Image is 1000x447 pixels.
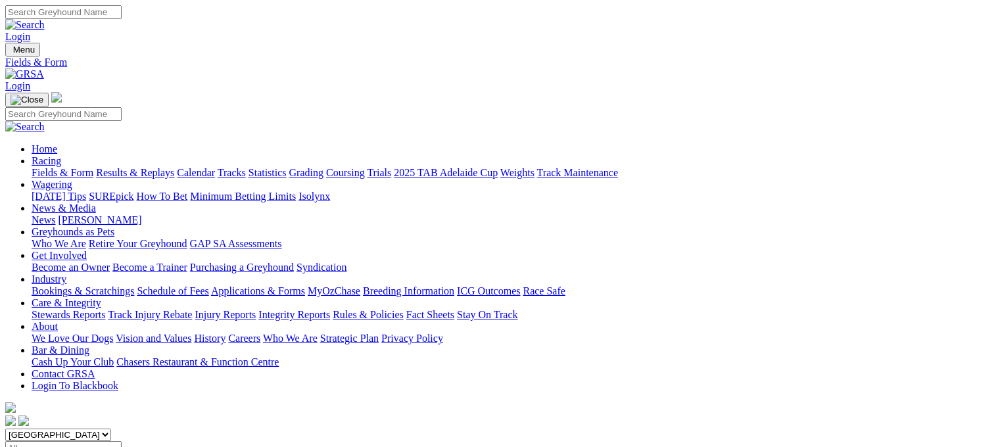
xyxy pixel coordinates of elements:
[5,80,30,91] a: Login
[32,250,87,261] a: Get Involved
[333,309,404,320] a: Rules & Policies
[32,191,86,202] a: [DATE] Tips
[89,191,133,202] a: SUREpick
[32,214,995,226] div: News & Media
[363,285,454,296] a: Breeding Information
[112,262,187,273] a: Become a Trainer
[96,167,174,178] a: Results & Replays
[263,333,318,344] a: Who We Are
[51,92,62,103] img: logo-grsa-white.png
[5,415,16,426] img: facebook.svg
[211,285,305,296] a: Applications & Forms
[32,368,95,379] a: Contact GRSA
[289,167,323,178] a: Grading
[218,167,246,178] a: Tracks
[5,107,122,121] input: Search
[5,121,45,133] img: Search
[190,191,296,202] a: Minimum Betting Limits
[108,309,192,320] a: Track Injury Rebate
[32,262,995,273] div: Get Involved
[406,309,454,320] a: Fact Sheets
[32,285,995,297] div: Industry
[5,402,16,413] img: logo-grsa-white.png
[32,333,995,344] div: About
[32,238,995,250] div: Greyhounds as Pets
[457,285,520,296] a: ICG Outcomes
[58,214,141,225] a: [PERSON_NAME]
[326,167,365,178] a: Coursing
[5,57,995,68] a: Fields & Form
[537,167,618,178] a: Track Maintenance
[116,356,279,367] a: Chasers Restaurant & Function Centre
[11,95,43,105] img: Close
[394,167,498,178] a: 2025 TAB Adelaide Cup
[297,262,346,273] a: Syndication
[32,321,58,332] a: About
[258,309,330,320] a: Integrity Reports
[32,202,96,214] a: News & Media
[523,285,565,296] a: Race Safe
[249,167,287,178] a: Statistics
[298,191,330,202] a: Isolynx
[32,380,118,391] a: Login To Blackbook
[32,167,995,179] div: Racing
[308,285,360,296] a: MyOzChase
[320,333,379,344] a: Strategic Plan
[32,309,105,320] a: Stewards Reports
[32,143,57,154] a: Home
[32,273,66,285] a: Industry
[32,191,995,202] div: Wagering
[367,167,391,178] a: Trials
[32,285,134,296] a: Bookings & Scratchings
[13,45,35,55] span: Menu
[190,238,282,249] a: GAP SA Assessments
[32,238,86,249] a: Who We Are
[32,179,72,190] a: Wagering
[18,415,29,426] img: twitter.svg
[32,226,114,237] a: Greyhounds as Pets
[32,214,55,225] a: News
[500,167,535,178] a: Weights
[32,344,89,356] a: Bar & Dining
[457,309,517,320] a: Stay On Track
[5,5,122,19] input: Search
[32,356,995,368] div: Bar & Dining
[5,68,44,80] img: GRSA
[195,309,256,320] a: Injury Reports
[116,333,191,344] a: Vision and Values
[32,356,114,367] a: Cash Up Your Club
[137,191,188,202] a: How To Bet
[381,333,443,344] a: Privacy Policy
[89,238,187,249] a: Retire Your Greyhound
[32,297,101,308] a: Care & Integrity
[5,93,49,107] button: Toggle navigation
[137,285,208,296] a: Schedule of Fees
[32,167,93,178] a: Fields & Form
[32,333,113,344] a: We Love Our Dogs
[32,155,61,166] a: Racing
[5,19,45,31] img: Search
[190,262,294,273] a: Purchasing a Greyhound
[194,333,226,344] a: History
[5,43,40,57] button: Toggle navigation
[177,167,215,178] a: Calendar
[228,333,260,344] a: Careers
[32,262,110,273] a: Become an Owner
[32,309,995,321] div: Care & Integrity
[5,31,30,42] a: Login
